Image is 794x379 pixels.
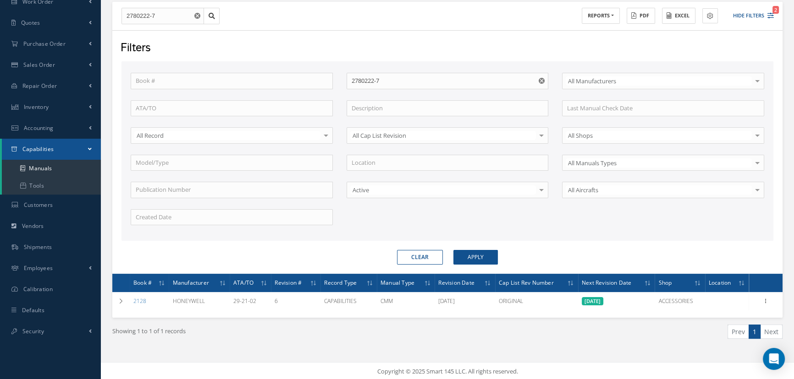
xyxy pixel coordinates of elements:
span: Repair Order [22,82,57,90]
div: Copyright © 2025 Smart 145 LLC. All rights reserved. [110,367,785,376]
span: All Manufacturers [566,76,752,86]
td: ORIGINAL [495,292,578,310]
span: 2 [772,6,779,14]
span: Employees [24,264,53,272]
input: Created Date [131,209,333,226]
span: Active [350,185,536,195]
td: [DATE] [435,292,495,310]
input: Part Number [347,73,549,89]
td: ACCESSORIES [655,292,705,310]
button: Reset [193,8,204,24]
a: Capabilities [2,139,101,160]
a: Tools [2,177,101,195]
span: Cap List Rev Number [499,278,554,287]
span: Shipments [24,243,52,251]
input: Model/Type [131,155,333,171]
td: CMM [377,292,435,310]
span: Record Type [324,278,357,287]
input: Search by PN [121,8,204,24]
input: Description [347,100,549,117]
span: Sales Order [23,61,55,69]
span: All Record [134,131,320,140]
button: Clear [397,250,443,265]
span: Quotes [21,19,40,27]
input: Book # [131,73,333,89]
span: Revision # [275,278,302,287]
span: HONEYWELL [172,297,204,305]
div: Open Intercom Messenger [763,348,785,370]
button: REPORTS [582,8,620,24]
span: Manual Type [380,278,414,287]
span: Next Revision Date [582,278,632,287]
a: 1 [749,325,761,339]
span: ATA/TO [233,278,254,287]
button: Reset [537,73,548,89]
span: Purchase Order [23,40,66,48]
span: Shop [658,278,672,287]
span: All Cap List Revision [350,131,536,140]
span: Book # [133,278,152,287]
div: Filters [114,40,779,57]
span: Security [22,327,44,335]
svg: Reset [539,78,545,84]
button: Hide Filters2 [725,8,774,23]
span: All Shops [566,131,752,140]
span: Inventory [24,103,49,111]
span: Location [709,278,731,287]
span: Revision Date [438,278,474,287]
a: Manuals [2,160,101,177]
div: Showing 1 to 1 of 1 records [105,325,447,346]
a: 2128 [133,297,146,305]
button: PDF [627,8,655,24]
svg: Reset [194,13,200,19]
td: CAPABILITIES [320,292,377,310]
span: All Manuals Types [566,158,752,168]
span: Customers [24,201,53,209]
td: 6 [271,292,320,310]
input: ATA/TO [131,100,333,117]
input: Last Manual Check Date [562,100,764,117]
span: Accounting [24,124,54,132]
span: Manufacturer [172,278,209,287]
input: Location [347,155,549,171]
span: [DATE] [582,297,603,305]
span: Vendors [22,222,44,230]
span: Defaults [22,306,44,314]
button: Excel [662,8,695,24]
span: All Aircrafts [566,185,752,195]
button: Apply [453,250,498,265]
input: Publication Number [131,182,333,198]
span: Calibration [23,285,53,293]
td: 29-21-02 [230,292,271,310]
span: Capabilities [22,145,54,153]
